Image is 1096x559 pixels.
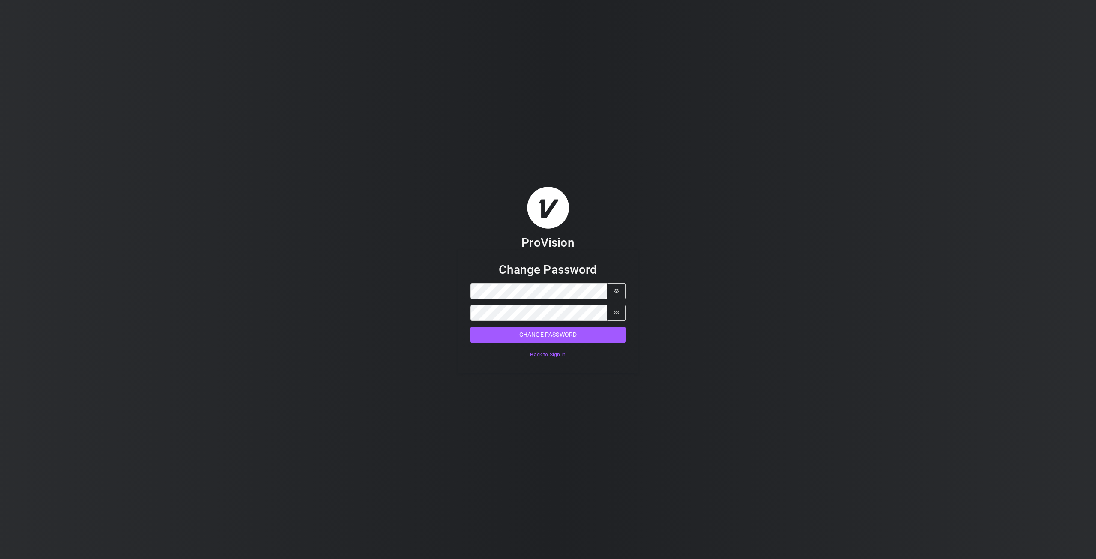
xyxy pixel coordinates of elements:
h3: Change Password [470,262,626,277]
button: Back to Sign In [470,349,626,361]
button: Change Password [470,327,626,343]
h3: ProVision [521,235,574,250]
button: Show password [607,283,626,299]
button: Show password [607,305,626,321]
